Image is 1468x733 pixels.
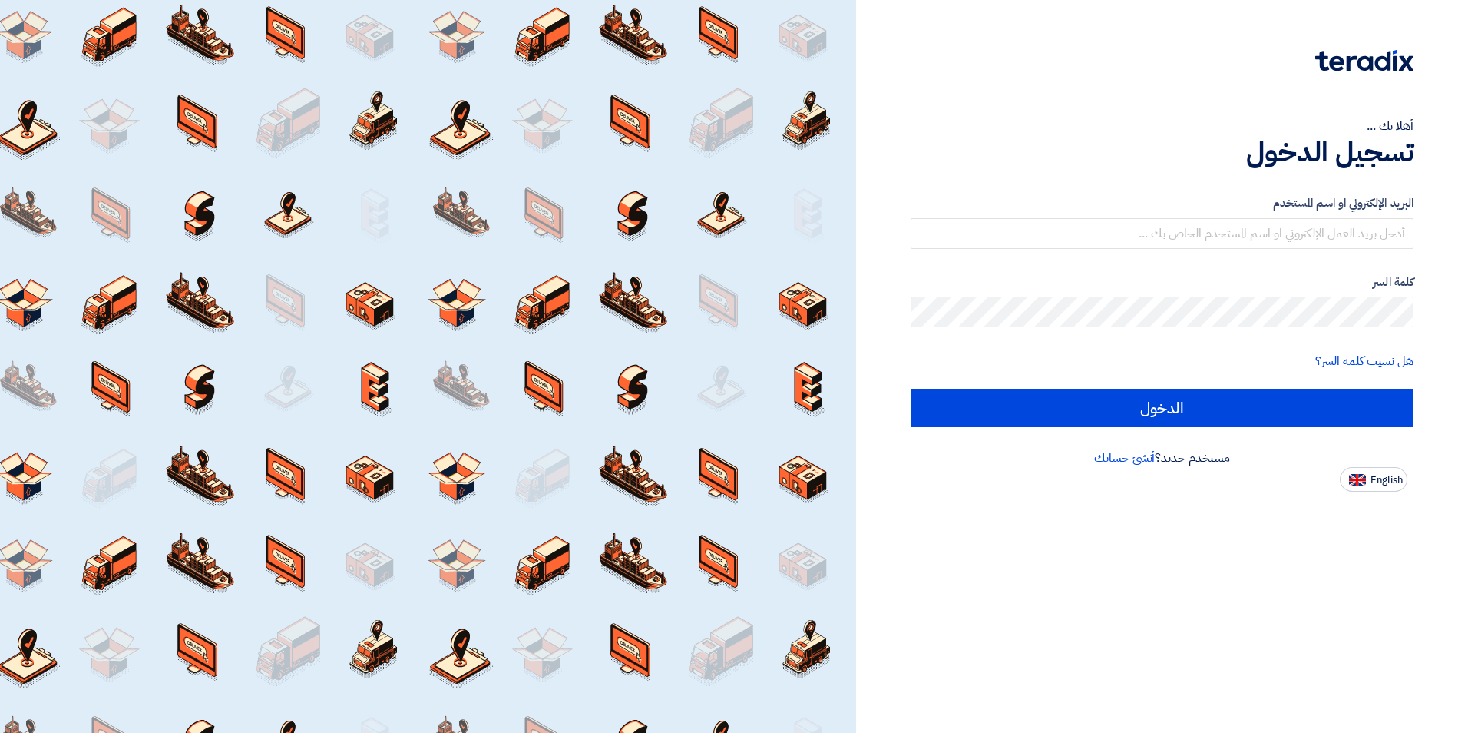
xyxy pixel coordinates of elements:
button: English [1340,467,1407,492]
img: Teradix logo [1315,50,1413,71]
div: أهلا بك ... [911,117,1413,135]
label: البريد الإلكتروني او اسم المستخدم [911,194,1413,212]
div: مستخدم جديد؟ [911,449,1413,467]
img: en-US.png [1349,474,1366,486]
h1: تسجيل الدخول [911,135,1413,169]
input: أدخل بريد العمل الإلكتروني او اسم المستخدم الخاص بك ... [911,218,1413,249]
input: الدخول [911,389,1413,427]
a: هل نسيت كلمة السر؟ [1315,352,1413,370]
span: English [1370,475,1403,486]
label: كلمة السر [911,274,1413,291]
a: أنشئ حسابك [1094,449,1155,467]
